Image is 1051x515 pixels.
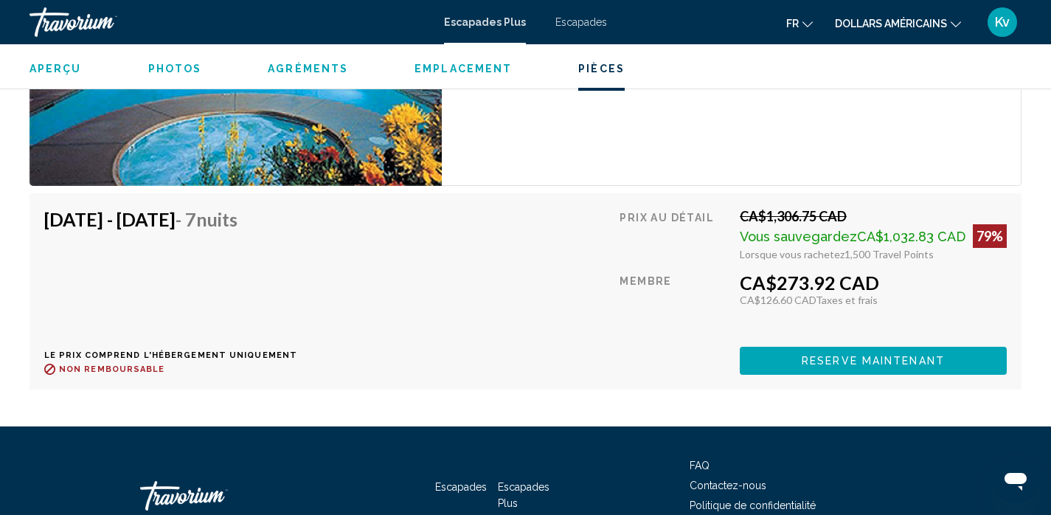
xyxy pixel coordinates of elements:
[995,14,1010,30] font: Kv
[740,347,1007,374] button: Reserve maintenant
[983,7,1021,38] button: Menu utilisateur
[578,63,625,75] span: Pièces
[578,62,625,75] button: Pièces
[268,63,348,75] span: Agréments
[555,16,607,28] a: Escapades
[498,481,549,509] a: Escapades Plus
[620,208,729,260] div: Prix au détail
[816,294,878,306] span: Taxes et frais
[44,208,286,230] h4: [DATE] - [DATE]
[30,63,82,75] span: Aperçu
[786,13,813,34] button: Changer de langue
[992,456,1039,503] iframe: Bouton de lancement de la fenêtre de messagerie
[690,480,766,491] a: Contactez-nous
[740,208,1007,224] div: CA$1,306.75 CAD
[740,229,857,244] span: Vous sauvegardez
[835,13,961,34] button: Changer de devise
[444,16,526,28] a: Escapades Plus
[44,350,297,360] p: Le prix comprend l'hébergement uniquement
[786,18,799,30] font: fr
[857,229,965,244] span: CA$1,032.83 CAD
[148,62,202,75] button: Photos
[59,364,165,374] span: Non remboursable
[435,481,487,493] a: Escapades
[30,7,429,37] a: Travorium
[148,63,202,75] span: Photos
[802,356,945,367] span: Reserve maintenant
[30,62,82,75] button: Aperçu
[740,272,1007,294] div: CA$273.92 CAD
[740,294,1007,306] div: CA$126.60 CAD
[176,208,237,230] span: - 7
[196,208,237,230] span: nuits
[835,18,947,30] font: dollars américains
[690,500,816,511] a: Politique de confidentialité
[414,62,512,75] button: Emplacement
[973,224,1007,248] div: 79%
[414,63,512,75] span: Emplacement
[844,248,934,260] span: 1,500 Travel Points
[620,272,729,336] div: Membre
[690,460,710,471] a: FAQ
[268,62,348,75] button: Agréments
[740,248,844,260] span: Lorsque vous rachetez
